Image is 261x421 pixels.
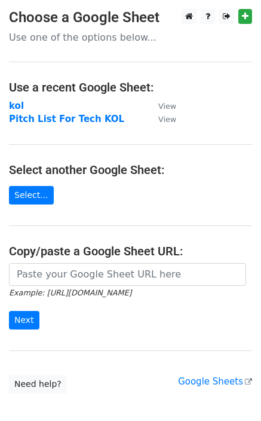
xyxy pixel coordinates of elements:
small: View [158,115,176,124]
h4: Copy/paste a Google Sheet URL: [9,244,252,258]
small: Example: [URL][DOMAIN_NAME] [9,288,131,297]
a: Need help? [9,375,67,393]
a: View [146,100,176,111]
h4: Select another Google Sheet: [9,163,252,177]
h3: Choose a Google Sheet [9,9,252,26]
input: Next [9,311,39,330]
a: kol [9,100,24,111]
a: View [146,114,176,124]
input: Paste your Google Sheet URL here [9,263,246,286]
a: Google Sheets [178,376,252,387]
a: Select... [9,186,54,205]
p: Use one of the options below... [9,31,252,44]
small: View [158,102,176,111]
h4: Use a recent Google Sheet: [9,80,252,94]
a: Pitch List For Tech KOL [9,114,124,124]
